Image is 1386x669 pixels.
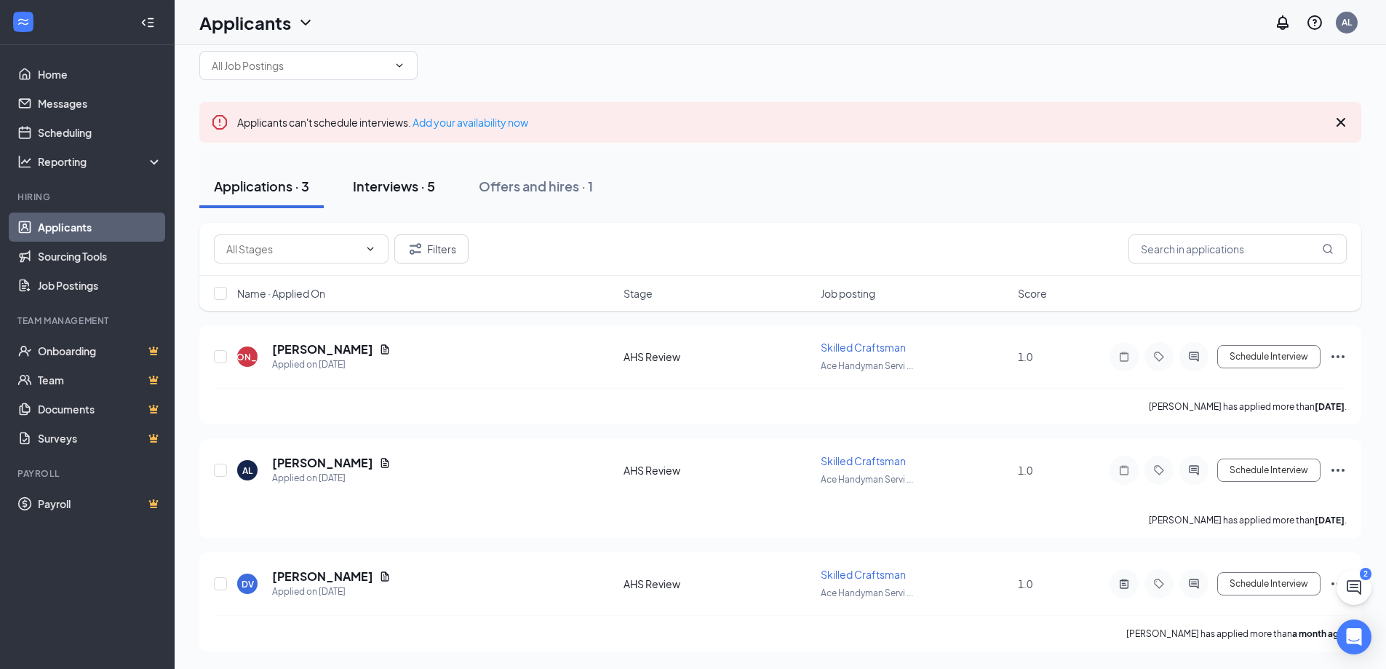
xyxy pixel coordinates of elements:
[1332,114,1350,131] svg: Cross
[38,424,162,453] a: SurveysCrown
[1126,628,1347,640] p: [PERSON_NAME] has applied more than .
[1329,348,1347,365] svg: Ellipses
[272,341,373,357] h5: [PERSON_NAME]
[1149,514,1347,526] p: [PERSON_NAME] has applied more than .
[379,344,391,355] svg: Document
[210,351,285,363] div: [PERSON_NAME]
[821,454,906,467] span: Skilled Craftsman
[38,89,162,118] a: Messages
[1315,515,1345,526] b: [DATE]
[38,336,162,365] a: OnboardingCrown
[272,471,391,486] div: Applied on [DATE]
[821,474,913,485] span: Ace Handyman Servi ...
[1185,351,1203,363] svg: ActiveChat
[17,191,159,203] div: Hiring
[394,60,405,71] svg: ChevronDown
[1115,578,1133,590] svg: ActiveNote
[38,271,162,300] a: Job Postings
[272,357,391,372] div: Applied on [DATE]
[1292,628,1345,639] b: a month ago
[17,467,159,480] div: Payroll
[1018,464,1032,477] span: 1.0
[379,571,391,582] svg: Document
[38,154,163,169] div: Reporting
[242,578,254,590] div: DV
[211,114,228,131] svg: Error
[1150,578,1168,590] svg: Tag
[1217,572,1321,595] button: Schedule Interview
[821,568,906,581] span: Skilled Craftsman
[1217,459,1321,482] button: Schedule Interview
[38,395,162,424] a: DocumentsCrown
[479,177,593,195] div: Offers and hires · 1
[821,587,913,598] span: Ace Handyman Servi ...
[365,243,376,255] svg: ChevronDown
[1306,14,1323,31] svg: QuestionInfo
[1342,16,1352,28] div: AL
[821,341,906,354] span: Skilled Craftsman
[297,14,314,31] svg: ChevronDown
[1115,464,1133,476] svg: Note
[1337,619,1371,654] div: Open Intercom Messenger
[1360,568,1371,580] div: 2
[214,177,309,195] div: Applications · 3
[237,116,528,129] span: Applicants can't schedule interviews.
[242,464,252,477] div: AL
[1315,401,1345,412] b: [DATE]
[1115,351,1133,363] svg: Note
[1217,345,1321,368] button: Schedule Interview
[140,15,155,30] svg: Collapse
[624,286,653,301] span: Stage
[38,365,162,395] a: TeamCrown
[624,349,812,364] div: AHS Review
[1329,462,1347,479] svg: Ellipses
[821,286,875,301] span: Job posting
[38,213,162,242] a: Applicants
[226,241,359,257] input: All Stages
[624,463,812,478] div: AHS Review
[379,457,391,469] svg: Document
[1150,464,1168,476] svg: Tag
[212,58,388,74] input: All Job Postings
[1337,570,1371,605] button: ChatActive
[16,15,31,29] svg: WorkstreamLogo
[821,360,913,371] span: Ace Handyman Servi ...
[17,154,32,169] svg: Analysis
[38,242,162,271] a: Sourcing Tools
[1329,575,1347,593] svg: Ellipses
[272,585,391,599] div: Applied on [DATE]
[17,314,159,327] div: Team Management
[272,569,373,585] h5: [PERSON_NAME]
[272,455,373,471] h5: [PERSON_NAME]
[1149,400,1347,413] p: [PERSON_NAME] has applied more than .
[38,489,162,518] a: PayrollCrown
[1150,351,1168,363] svg: Tag
[353,177,435,195] div: Interviews · 5
[199,10,291,35] h1: Applicants
[624,577,812,591] div: AHS Review
[1274,14,1291,31] svg: Notifications
[394,234,469,264] button: Filter Filters
[413,116,528,129] a: Add your availability now
[1345,579,1363,596] svg: ChatActive
[1018,577,1032,590] span: 1.0
[38,60,162,89] a: Home
[1128,234,1347,264] input: Search in applications
[38,118,162,147] a: Scheduling
[1185,464,1203,476] svg: ActiveChat
[1018,286,1047,301] span: Score
[407,240,424,258] svg: Filter
[1018,350,1032,363] span: 1.0
[237,286,325,301] span: Name · Applied On
[1322,243,1334,255] svg: MagnifyingGlass
[1185,578,1203,590] svg: ActiveChat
